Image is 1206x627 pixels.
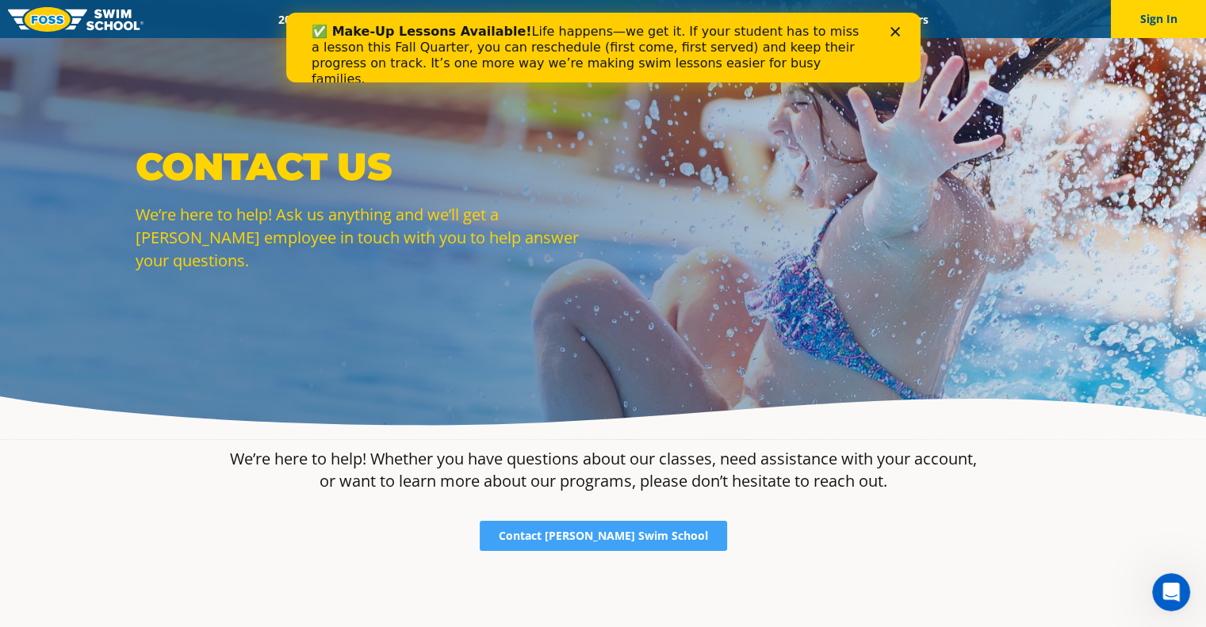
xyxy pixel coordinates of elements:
[286,13,921,82] iframe: Intercom live chat banner
[825,12,875,27] a: Blog
[499,530,708,541] span: Contact [PERSON_NAME] Swim School
[25,11,584,75] div: Life happens—we get it. If your student has to miss a lesson this Fall Quarter, you can reschedul...
[658,12,826,27] a: Swim Like [PERSON_NAME]
[8,7,144,32] img: FOSS Swim School Logo
[364,12,431,27] a: Schools
[136,203,595,272] p: We’re here to help! Ask us anything and we’ll get a [PERSON_NAME] employee in touch with you to h...
[480,521,727,551] a: Contact [PERSON_NAME] Swim School
[875,12,941,27] a: Careers
[569,12,658,27] a: About FOSS
[604,14,620,24] div: Close
[431,12,569,27] a: Swim Path® Program
[25,11,245,26] b: ✅ Make-Up Lessons Available!
[1152,573,1190,611] iframe: Intercom live chat
[265,12,364,27] a: 2025 Calendar
[136,143,595,190] p: Contact Us
[229,448,978,492] p: We’re here to help! Whether you have questions about our classes, need assistance with your accou...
